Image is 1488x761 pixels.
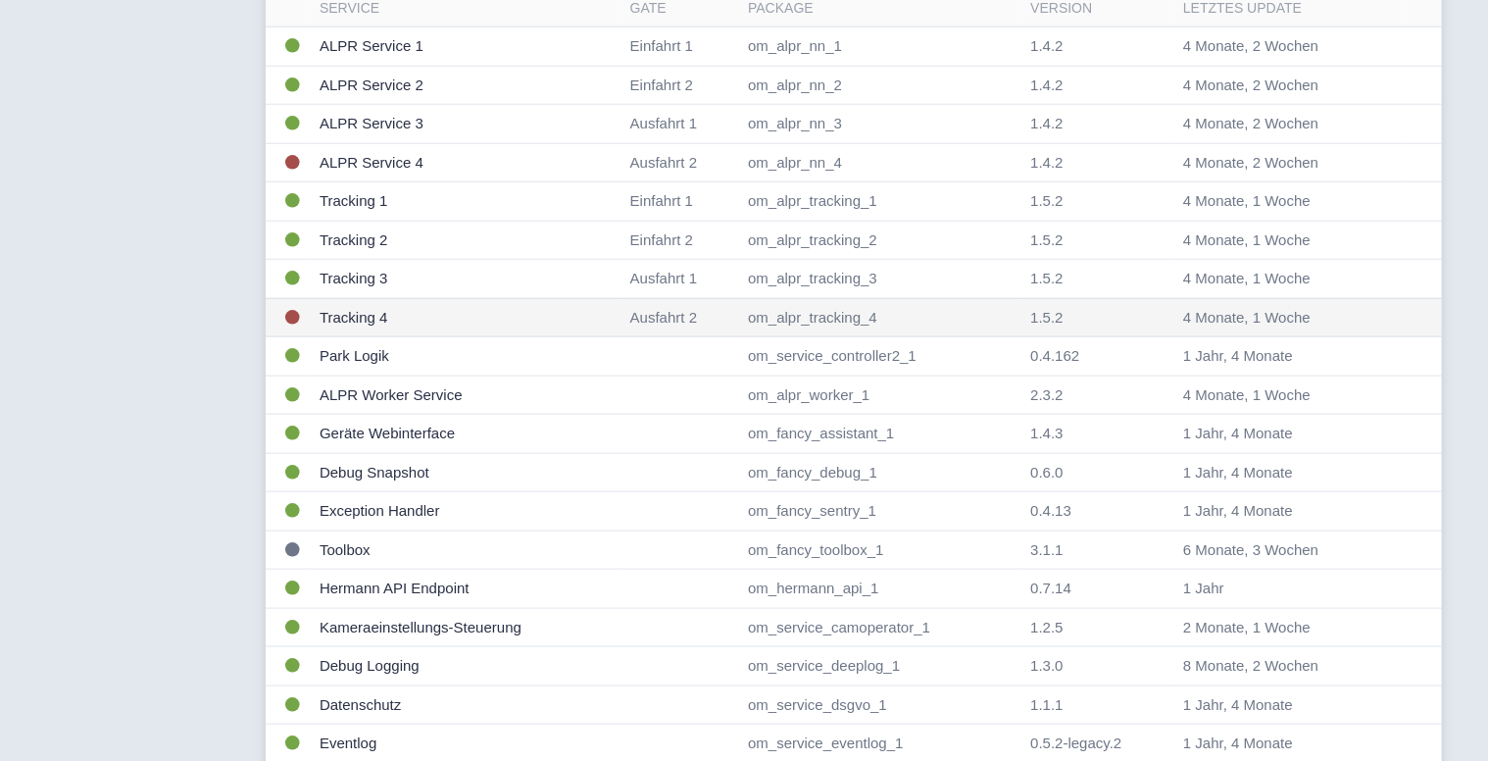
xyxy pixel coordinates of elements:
[740,105,1022,144] td: om_alpr_nn_3
[1175,337,1403,377] td: 1 Jahr, 4 Monate
[1030,696,1063,713] span: 1.1.1
[740,66,1022,105] td: om_alpr_nn_2
[622,260,740,299] td: Ausfahrt 1
[740,298,1022,337] td: om_alpr_tracking_4
[1030,347,1079,364] span: 0.4.162
[312,415,622,454] td: Geräte Webinterface
[740,182,1022,222] td: om_alpr_tracking_1
[1175,66,1403,105] td: 4 Monate, 2 Wochen
[740,492,1022,532] td: om_fancy_sentry_1
[312,685,622,725] td: Datenschutz
[1175,260,1403,299] td: 4 Monate, 1 Woche
[312,531,622,570] td: Toolbox
[312,453,622,492] td: Debug Snapshot
[1030,541,1063,558] span: 3.1.1
[740,337,1022,377] td: om_service_controller2_1
[312,570,622,609] td: Hermann API Endpoint
[740,27,1022,67] td: om_alpr_nn_1
[1175,182,1403,222] td: 4 Monate, 1 Woche
[1175,298,1403,337] td: 4 Monate, 1 Woche
[622,221,740,260] td: Einfahrt 2
[740,453,1022,492] td: om_fancy_debug_1
[1175,570,1403,609] td: 1 Jahr
[740,415,1022,454] td: om_fancy_assistant_1
[1030,192,1063,209] span: 1.5.2
[740,647,1022,686] td: om_service_deeplog_1
[622,298,740,337] td: Ausfahrt 2
[740,531,1022,570] td: om_fancy_toolbox_1
[1030,464,1063,481] span: 0.6.0
[1175,647,1403,686] td: 8 Monate, 2 Wochen
[312,492,622,532] td: Exception Handler
[622,182,740,222] td: Einfahrt 1
[312,182,622,222] td: Tracking 1
[1175,105,1403,144] td: 4 Monate, 2 Wochen
[740,143,1022,182] td: om_alpr_nn_4
[1175,143,1403,182] td: 4 Monate, 2 Wochen
[622,27,740,67] td: Einfahrt 1
[1175,27,1403,67] td: 4 Monate, 2 Wochen
[1030,580,1071,596] span: 0.7.14
[1030,657,1063,674] span: 1.3.0
[740,260,1022,299] td: om_alpr_tracking_3
[740,221,1022,260] td: om_alpr_tracking_2
[1175,415,1403,454] td: 1 Jahr, 4 Monate
[312,105,622,144] td: ALPR Service 3
[1030,309,1063,326] span: 1.5.2
[312,143,622,182] td: ALPR Service 4
[1030,37,1063,54] span: 1.4.2
[312,66,622,105] td: ALPR Service 2
[1175,376,1403,415] td: 4 Monate, 1 Woche
[622,66,740,105] td: Einfahrt 2
[312,608,622,647] td: Kameraeinstellungs-Steuerung
[312,27,622,67] td: ALPR Service 1
[740,608,1022,647] td: om_service_camoperator_1
[312,647,622,686] td: Debug Logging
[1030,231,1063,248] span: 1.5.2
[1030,619,1063,635] span: 1.2.5
[1175,685,1403,725] td: 1 Jahr, 4 Monate
[312,376,622,415] td: ALPR Worker Service
[740,685,1022,725] td: om_service_dsgvo_1
[1030,386,1063,403] span: 2.3.2
[1175,453,1403,492] td: 1 Jahr, 4 Monate
[1030,154,1063,171] span: 1.4.2
[1175,492,1403,532] td: 1 Jahr, 4 Monate
[1030,76,1063,93] span: 1.4.2
[1030,735,1121,751] span: 0.5.2-legacy.2
[1175,531,1403,570] td: 6 Monate, 3 Wochen
[1030,502,1071,519] span: 0.4.13
[1030,270,1063,286] span: 1.5.2
[740,570,1022,609] td: om_hermann_api_1
[312,337,622,377] td: Park Logik
[622,105,740,144] td: Ausfahrt 1
[622,143,740,182] td: Ausfahrt 2
[312,260,622,299] td: Tracking 3
[740,376,1022,415] td: om_alpr_worker_1
[1030,425,1063,441] span: 1.4.3
[1030,115,1063,131] span: 1.4.2
[312,298,622,337] td: Tracking 4
[1175,221,1403,260] td: 4 Monate, 1 Woche
[312,221,622,260] td: Tracking 2
[1175,608,1403,647] td: 2 Monate, 1 Woche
